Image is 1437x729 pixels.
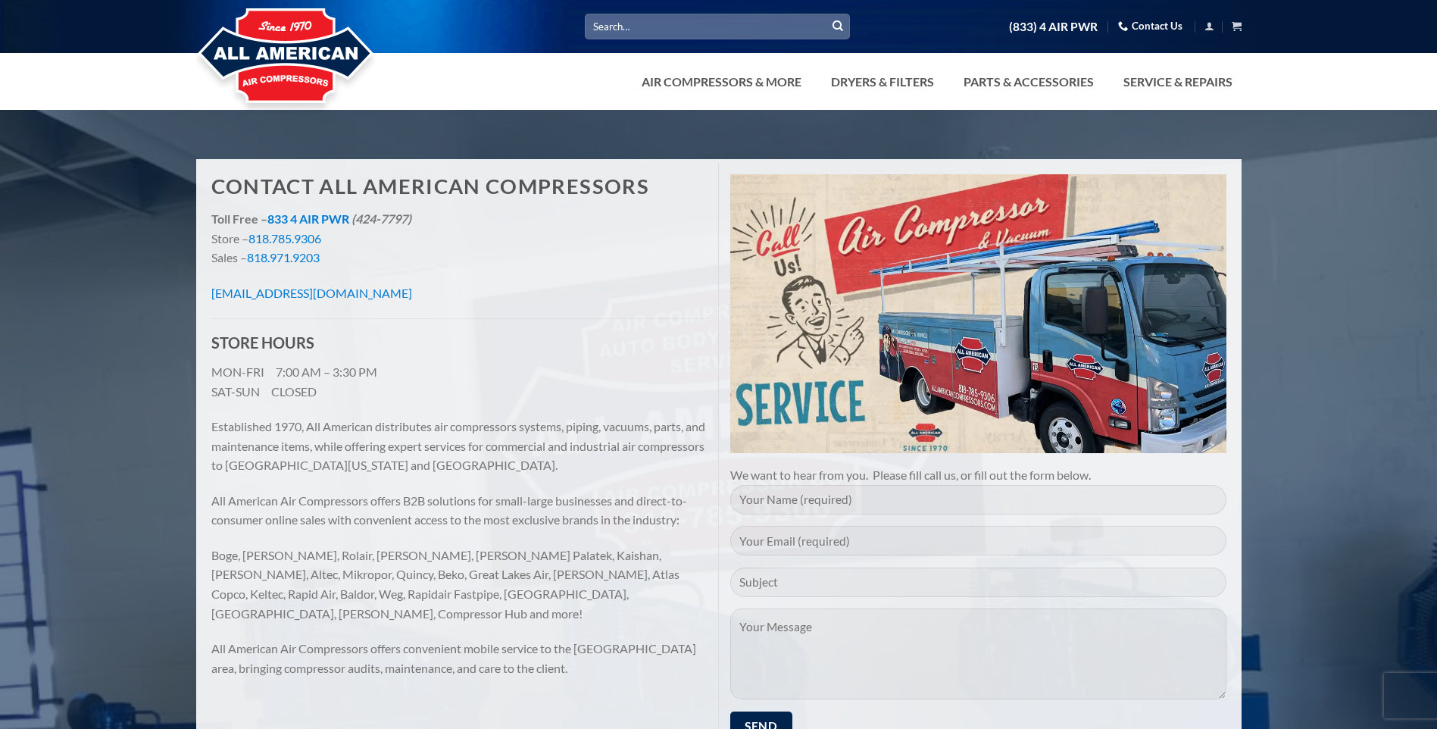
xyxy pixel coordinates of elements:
[211,491,708,530] p: All American Air Compressors offers B2B solutions for small-large businesses and direct-to-consum...
[211,211,411,226] strong: Toll Free –
[1118,14,1182,38] a: Contact Us
[1204,17,1214,36] a: Login
[211,333,314,352] strong: STORE HOURS
[247,250,320,264] a: 818.971.9203
[822,67,943,97] a: Dryers & Filters
[351,211,411,226] em: (424-7797)
[730,174,1226,453] img: Air Compressor Service
[730,465,1226,485] p: We want to hear from you. Please fill call us, or fill out the form below.
[730,485,1226,515] input: Your Name (required)
[211,286,412,300] a: [EMAIL_ADDRESS][DOMAIN_NAME]
[211,417,708,475] p: Established 1970, All American distributes air compressors systems, piping, vacuums, parts, and m...
[633,67,811,97] a: Air Compressors & More
[954,67,1103,97] a: Parts & Accessories
[248,231,321,246] a: 818.785.9306
[211,546,708,623] p: Boge, [PERSON_NAME], Rolair, [PERSON_NAME], [PERSON_NAME] Palatek, Kaishan, [PERSON_NAME], Altec,...
[211,639,708,677] p: All American Air Compressors offers convenient mobile service to the [GEOGRAPHIC_DATA] area, brin...
[211,174,708,199] h1: Contact All American Compressors
[267,211,349,226] a: 833 4 AIR PWR
[211,362,708,401] p: MON-FRI 7:00 AM – 3:30 PM SAT-SUN CLOSED
[730,568,1226,597] input: Subject
[730,526,1226,555] input: Your Email (required)
[211,209,708,268] p: Store – Sales –
[1114,67,1242,97] a: Service & Repairs
[585,14,850,39] input: Search…
[1009,14,1098,40] a: (833) 4 AIR PWR
[826,15,849,38] button: Submit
